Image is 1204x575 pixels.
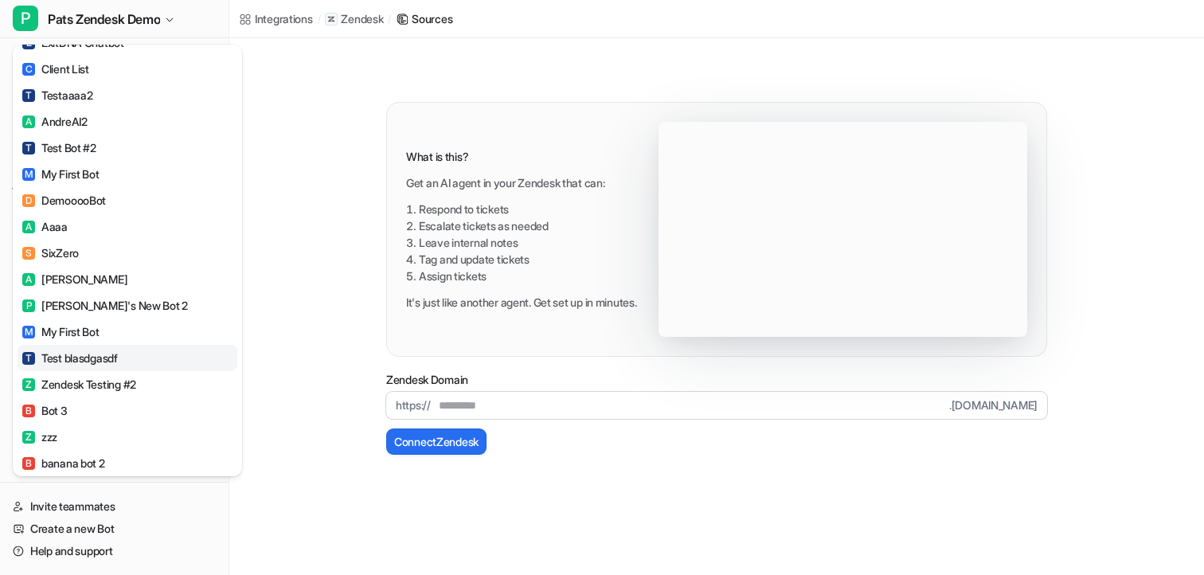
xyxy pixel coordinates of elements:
div: Aaaa [22,218,68,235]
div: Bot 3 [22,402,68,419]
span: B [22,457,35,470]
span: M [22,168,35,181]
span: P [22,299,35,312]
span: B [22,405,35,417]
div: DemooooBot [22,192,106,209]
span: Z [22,378,35,391]
div: AndreAI2 [22,113,88,130]
span: T [22,352,35,365]
div: banana bot 2 [22,455,105,471]
div: Test blasdgasdf [22,350,118,366]
span: Pats Zendesk Demo [48,8,160,30]
div: PPats Zendesk Demo [13,45,242,476]
span: M [22,326,35,338]
div: SixZero [22,244,79,261]
div: [PERSON_NAME] [22,271,127,287]
span: Z [22,431,35,444]
span: A [22,273,35,286]
div: Client List [22,61,89,77]
div: Testaaaa2 [22,87,92,104]
div: My First Bot [22,323,100,340]
span: C [22,63,35,76]
span: D [22,194,35,207]
div: My First Bot [22,166,100,182]
span: T [22,89,35,102]
span: S [22,247,35,260]
span: A [22,221,35,233]
div: Zendesk Testing #2 [22,376,136,393]
span: P [13,6,38,31]
div: [PERSON_NAME]'s New Bot 2 [22,297,188,314]
div: Test Bot #2 [22,139,96,156]
span: T [22,142,35,155]
span: A [22,115,35,128]
div: zzz [22,428,57,445]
